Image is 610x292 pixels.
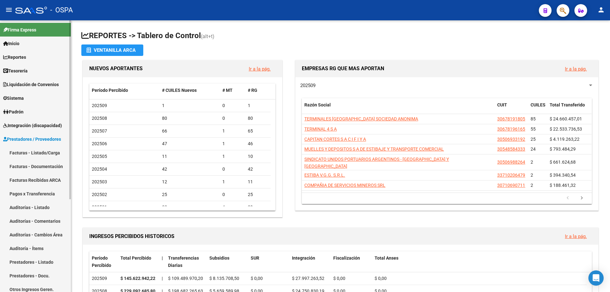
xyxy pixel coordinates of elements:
[248,115,268,122] div: 80
[248,140,268,147] div: 46
[222,88,233,93] span: # MT
[495,98,528,119] datatable-header-cell: CUIT
[162,88,197,93] span: # CUILES Nuevos
[597,6,605,14] mat-icon: person
[497,146,525,152] span: 30548584333
[550,102,585,107] span: Total Transferido
[3,95,24,102] span: Sistema
[251,276,263,281] span: $ 0,00
[92,128,107,133] span: 202507
[92,179,107,184] span: 202503
[162,102,218,109] div: 1
[162,140,218,147] div: 47
[248,178,268,186] div: 11
[304,157,449,169] span: SINDICATO UNIDOS PORTUARIOS ARGENTINOS - [GEOGRAPHIC_DATA] Y [GEOGRAPHIC_DATA]
[550,126,582,132] span: $ 22.533.736,53
[162,166,218,173] div: 42
[222,178,243,186] div: 1
[92,103,107,108] span: 202509
[289,251,331,272] datatable-header-cell: Integración
[292,276,324,281] span: $ 27.997.263,52
[81,31,600,42] h1: REPORTES -> Tablero de Control
[248,251,289,272] datatable-header-cell: SUR
[162,255,163,261] span: |
[168,276,203,281] span: $ 109.489.970,20
[531,173,533,178] span: 2
[3,81,59,88] span: Liquidación de Convenios
[531,183,533,188] span: 2
[89,251,118,272] datatable-header-cell: Período Percibido
[531,126,536,132] span: 55
[550,116,582,121] span: $ 24.660.457,01
[547,98,592,119] datatable-header-cell: Total Transferido
[50,3,73,17] span: - OSPA
[3,108,24,115] span: Padrón
[304,102,331,107] span: Razón Social
[497,116,525,121] span: 30678191805
[222,166,243,173] div: 0
[497,137,525,142] span: 30506933192
[222,153,243,160] div: 1
[92,192,107,197] span: 202502
[3,40,19,47] span: Inicio
[3,136,61,143] span: Prestadores / Proveedores
[209,276,239,281] span: $ 8.135.708,50
[531,160,533,165] span: 2
[292,255,315,261] span: Integración
[92,141,107,146] span: 202506
[588,270,604,286] div: Open Intercom Messenger
[497,102,507,107] span: CUIT
[89,65,143,71] span: NUEVOS APORTANTES
[5,6,13,14] mat-icon: menu
[251,255,259,261] span: SUR
[333,255,360,261] span: Fiscalización
[248,153,268,160] div: 10
[248,204,268,211] div: 29
[248,102,268,109] div: 1
[302,65,384,71] span: EMPRESAS RG QUE MAS APORTAN
[162,204,218,211] div: 33
[92,88,128,93] span: Período Percibido
[222,204,243,211] div: 4
[244,63,276,75] button: Ir a la pág.
[222,191,243,198] div: 0
[333,276,345,281] span: $ 0,00
[162,178,218,186] div: 12
[565,234,587,239] a: Ir a la pág.
[89,84,159,97] datatable-header-cell: Período Percibido
[222,115,243,122] div: 0
[162,191,218,198] div: 25
[550,173,576,178] span: $ 394.340,54
[560,230,592,242] button: Ir a la pág.
[222,102,243,109] div: 0
[249,66,271,72] a: Ir a la pág.
[248,127,268,135] div: 65
[565,66,587,72] a: Ir a la pág.
[159,251,166,272] datatable-header-cell: |
[81,44,143,56] button: Ventanilla ARCA
[162,276,163,281] span: |
[92,255,111,268] span: Período Percibido
[304,116,418,121] span: TERMINALES [GEOGRAPHIC_DATA] SOCIEDAD ANONIMA
[168,255,199,268] span: Transferencias Diarias
[248,88,257,93] span: # RG
[497,183,525,188] span: 30710690711
[209,255,229,261] span: Subsidios
[120,255,151,261] span: Total Percibido
[531,102,546,107] span: CUILES
[220,84,245,97] datatable-header-cell: # MT
[497,126,525,132] span: 30678196165
[3,122,62,129] span: Integración (discapacidad)
[162,127,218,135] div: 66
[201,33,214,39] span: (alt+t)
[159,84,220,97] datatable-header-cell: # CUILES Nuevos
[531,116,536,121] span: 85
[248,191,268,198] div: 25
[3,67,28,74] span: Tesorería
[304,183,385,188] span: COMPAÑIA DE SERVICIOS MINEROS SRL
[304,146,444,152] span: MUELLES Y DEPOSITOS S A DE ESTIBAJE Y TRANSPORTE COMERCIAL
[497,173,525,178] span: 33710206479
[576,195,588,202] a: go to next page
[86,44,138,56] div: Ventanilla ARCA
[331,251,372,272] datatable-header-cell: Fiscalización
